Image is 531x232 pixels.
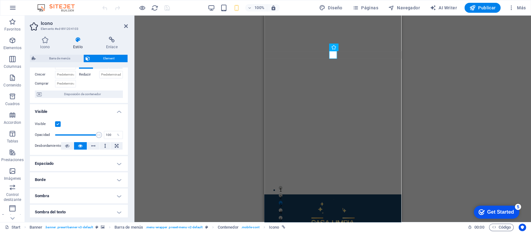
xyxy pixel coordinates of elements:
[36,4,82,12] img: Editor Logo
[489,224,514,231] button: Código
[41,21,128,26] h2: Icono
[30,104,128,115] h4: Visible
[4,176,21,181] p: Imágenes
[79,71,99,78] label: Reducir
[30,55,83,62] button: Barra de menús
[35,80,55,87] label: Comprar
[35,133,55,137] label: Opacidad
[146,224,203,231] span: . menu-wrapper .preset-menu-v2-default
[30,172,128,187] h4: Borde
[55,80,76,87] input: Predeterminado
[30,156,128,171] h4: Espaciado
[269,224,279,231] span: Haz clic para seleccionar y doble clic para editar
[138,4,146,12] button: Haz clic para salir del modo de previsualización y seguir editando
[317,3,345,13] div: Diseño (Ctrl+Alt+Y)
[474,224,484,231] span: 00 00
[95,37,128,50] h4: Enlace
[30,224,43,231] span: Haz clic para seleccionar y doble clic para editar
[114,224,143,231] span: Haz clic para seleccionar y doble clic para editar
[151,4,158,12] button: reload
[14,170,18,174] button: 1
[254,4,264,12] h6: 100%
[18,7,45,12] div: Get Started
[99,71,123,78] input: Predeterminado
[63,37,96,50] h4: Estilo
[5,3,50,16] div: Get Started 5 items remaining, 0% complete
[205,225,208,229] i: Este elemento es un preajuste personalizable
[5,224,21,231] a: Haz clic para cancelar la selección y doble clic para abrir páginas
[388,5,420,11] span: Navegador
[35,120,55,128] label: Visible
[30,205,128,220] h4: Sombra del texto
[317,3,345,13] button: Diseño
[30,224,285,231] nav: breadcrumb
[7,139,18,144] p: Tablas
[319,5,342,11] span: Diseño
[3,83,21,88] p: Contenido
[5,101,20,106] p: Cuadros
[14,185,18,189] button: 3
[92,55,126,62] span: Element
[519,224,526,231] button: Usercentrics
[114,131,123,139] div: %
[151,4,158,12] i: Volver a cargar página
[4,64,21,69] p: Columnas
[1,157,23,162] p: Prestaciones
[386,3,422,13] button: Navegador
[101,225,105,229] i: Este elemento contiene un fondo
[46,1,52,7] div: 5
[95,225,98,229] i: Este elemento es un preajuste personalizable
[45,224,93,231] span: . banner .preset-banner-v3-default
[35,90,123,98] button: Disposición de contenedor
[14,200,18,204] button: 5
[468,224,484,231] h6: Tiempo de la sesión
[14,178,18,182] button: 2
[508,5,526,11] span: Más
[241,224,259,231] span: . mobile-cont
[38,55,82,62] span: Barra de menús
[427,3,459,13] button: AI Writer
[282,225,285,229] i: Este elemento está vinculado
[44,90,121,98] span: Disposición de contenedor
[30,37,63,50] h4: Icono
[41,26,115,32] h3: Elemento #ed-891204103
[492,224,511,231] span: Código
[479,225,480,230] span: :
[505,3,528,13] button: Más
[430,5,457,11] span: AI Writer
[4,120,21,125] p: Accordion
[55,71,76,78] input: Predeterminado
[84,55,128,62] button: Element
[245,4,267,12] button: 100%
[350,3,381,13] button: Páginas
[464,3,501,13] button: Publicar
[3,45,21,50] p: Elementos
[30,188,128,203] h4: Sombra
[14,193,18,197] button: 4
[35,71,55,78] label: Crecer
[218,224,239,231] span: Haz clic para seleccionar y doble clic para editar
[469,5,496,11] span: Publicar
[352,5,378,11] span: Páginas
[2,213,23,218] p: Encabezado
[35,142,61,150] label: Desbordamiento
[4,27,21,32] p: Favoritos
[271,5,276,11] i: Al redimensionar, ajustar el nivel de zoom automáticamente para ajustarse al dispositivo elegido.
